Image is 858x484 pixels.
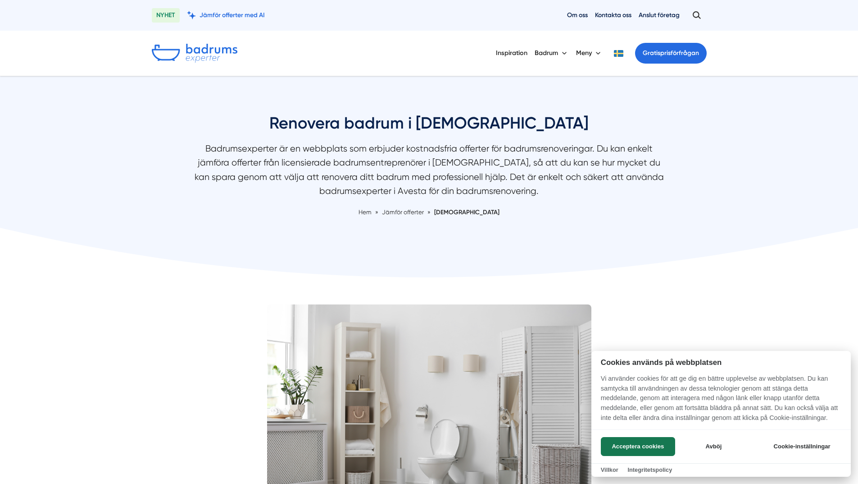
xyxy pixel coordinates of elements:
[763,437,841,456] button: Cookie-inställningar
[591,358,851,367] h2: Cookies används på webbplatsen
[601,466,618,473] a: Villkor
[591,374,851,429] p: Vi använder cookies för att ge dig en bättre upplevelse av webbplatsen. Du kan samtycka till anvä...
[678,437,749,456] button: Avböj
[627,466,672,473] a: Integritetspolicy
[601,437,675,456] button: Acceptera cookies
